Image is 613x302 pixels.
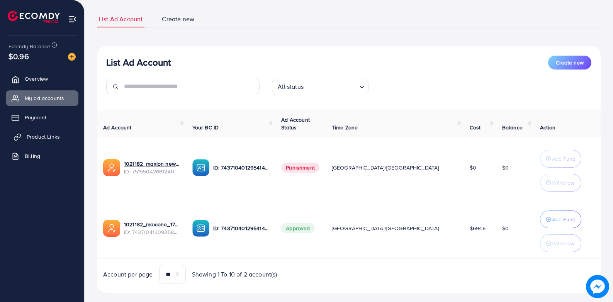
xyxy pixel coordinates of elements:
a: Billing [6,148,78,164]
p: Withdraw [552,239,574,248]
span: Ad Account [103,124,132,131]
a: My ad accounts [6,90,78,106]
span: Balance [502,124,523,131]
img: menu [68,15,77,24]
span: My ad accounts [25,94,64,102]
span: Ad Account Status [281,116,310,131]
span: Time Zone [332,124,358,131]
img: ic-ads-acc.e4c84228.svg [103,159,120,176]
img: logo [8,11,60,23]
button: Create new [548,56,591,70]
span: $0.96 [8,51,29,62]
span: [GEOGRAPHIC_DATA]/[GEOGRAPHIC_DATA] [332,224,439,232]
h3: List Ad Account [106,57,171,68]
img: ic-ba-acc.ded83a64.svg [192,220,209,237]
span: ID: 7515504266124050440 [124,168,180,175]
span: Payment [25,114,46,121]
button: Add Fund [540,210,581,228]
span: $0 [502,164,509,171]
span: All status [276,81,305,92]
span: Showing 1 To 10 of 2 account(s) [192,270,277,279]
span: [GEOGRAPHIC_DATA]/[GEOGRAPHIC_DATA] [332,164,439,171]
div: <span class='underline'>1021182_maxion new 2nd_1749839824416</span></br>7515504266124050440 [124,160,180,176]
span: Ecomdy Balance [8,42,50,50]
p: Add Fund [552,215,576,224]
button: Add Fund [540,150,581,168]
p: Add Fund [552,154,576,163]
span: Cost [470,124,481,131]
div: <span class='underline'>1021182_maxione_1731585765963</span></br>7437104130935898113 [124,221,180,236]
a: Payment [6,110,78,125]
a: 1021182_maxione_1731585765963 [124,221,180,228]
span: Approved [281,223,314,233]
img: ic-ads-acc.e4c84228.svg [103,220,120,237]
span: Punishment [281,163,319,173]
span: $0 [470,164,476,171]
img: ic-ba-acc.ded83a64.svg [192,159,209,176]
span: Create new [556,59,584,66]
span: Billing [25,152,40,160]
span: Overview [25,75,48,83]
span: Product Links [27,133,60,141]
div: Search for option [272,79,368,94]
button: Withdraw [540,174,581,192]
span: $0 [502,224,509,232]
span: Create new [162,15,194,24]
p: ID: 7437104012954140673 [213,163,269,172]
p: Withdraw [552,178,574,187]
span: Account per page [103,270,153,279]
a: 1021182_maxion new 2nd_1749839824416 [124,160,180,168]
input: Search for option [306,80,356,92]
p: ID: 7437104012954140673 [213,224,269,233]
span: Action [540,124,555,131]
a: Product Links [6,129,78,144]
span: List Ad Account [99,15,143,24]
button: Withdraw [540,234,581,252]
img: image [68,53,76,61]
span: Your BC ID [192,124,219,131]
a: Overview [6,71,78,87]
span: $6946 [470,224,486,232]
img: image [586,275,609,298]
span: ID: 7437104130935898113 [124,228,180,236]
